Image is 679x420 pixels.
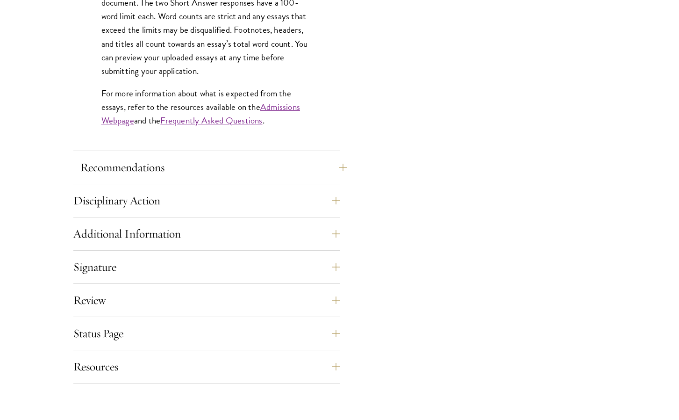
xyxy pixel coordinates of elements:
[73,322,340,345] button: Status Page
[73,289,340,311] button: Review
[73,223,340,245] button: Additional Information
[73,189,340,212] button: Disciplinary Action
[73,256,340,278] button: Signature
[101,100,300,127] a: Admissions Webpage
[101,87,312,127] p: For more information about what is expected from the essays, refer to the resources available on ...
[160,114,262,127] a: Frequently Asked Questions
[73,355,340,378] button: Resources
[80,156,347,179] button: Recommendations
